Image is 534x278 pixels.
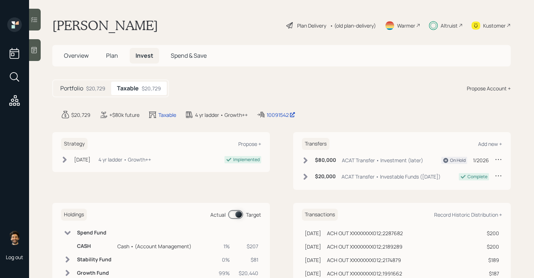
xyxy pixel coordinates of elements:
[219,256,230,263] div: 0%
[135,52,153,60] span: Invest
[441,22,458,29] div: Altruist
[483,22,506,29] div: Kustomer
[195,111,248,119] div: 4 yr ladder • Growth++
[305,256,321,264] div: [DATE]
[52,17,158,33] h1: [PERSON_NAME]
[219,269,230,277] div: 99%
[77,257,112,263] h6: Stability Fund
[219,242,230,250] div: 1%
[478,140,502,147] div: Add new +
[61,209,87,221] h6: Holdings
[158,111,176,119] div: Taxable
[267,111,295,119] div: 10091542
[109,111,139,119] div: +$80k future
[487,229,499,237] div: $200
[74,156,90,163] div: [DATE]
[487,256,499,264] div: $189
[117,242,213,250] div: Cash • (Account Management)
[434,211,502,218] div: Record Historic Distribution +
[106,52,118,60] span: Plan
[327,243,402,250] div: ACH OUT XXXXXXXX012;2189289
[487,243,499,250] div: $200
[239,256,258,263] div: $81
[302,138,329,150] h6: Transfers
[473,156,489,164] div: 1/2026
[450,157,466,164] div: On Hold
[64,52,89,60] span: Overview
[77,243,112,249] h6: CASH
[239,242,258,250] div: $207
[397,22,415,29] div: Warmer
[6,254,23,261] div: Log out
[297,22,326,29] div: Plan Delivery
[61,138,88,150] h6: Strategy
[210,211,226,218] div: Actual
[305,243,321,250] div: [DATE]
[341,173,441,180] div: ACAT Transfer • Investable Funds ([DATE])
[467,85,511,92] div: Propose Account +
[117,85,139,92] h5: Taxable
[315,157,336,163] h6: $80,000
[327,229,403,237] div: ACH OUT XXXXXXXX012;2287682
[98,156,151,163] div: 4 yr ladder • Growth++
[305,229,321,237] div: [DATE]
[77,270,112,276] h6: Growth Fund
[487,270,499,277] div: $187
[327,256,401,264] div: ACH OUT XXXXXXXX012;2174879
[86,85,105,92] div: $20,729
[305,270,321,277] div: [DATE]
[171,52,207,60] span: Spend & Save
[60,85,83,92] h5: Portfolio
[142,85,161,92] div: $20,729
[246,211,261,218] div: Target
[327,270,402,277] div: ACH OUT XXXXXXXX012;1991662
[7,230,22,245] img: eric-schwartz-headshot.png
[342,156,423,164] div: ACAT Transfer • Investment (later)
[71,111,90,119] div: $20,729
[302,209,338,221] h6: Transactions
[77,230,112,236] h6: Spend Fund
[238,140,261,147] div: Propose +
[233,156,260,163] div: Implemented
[468,173,488,180] div: Complete
[315,173,336,180] h6: $20,000
[330,22,376,29] div: • (old plan-delivery)
[239,269,258,277] div: $20,440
